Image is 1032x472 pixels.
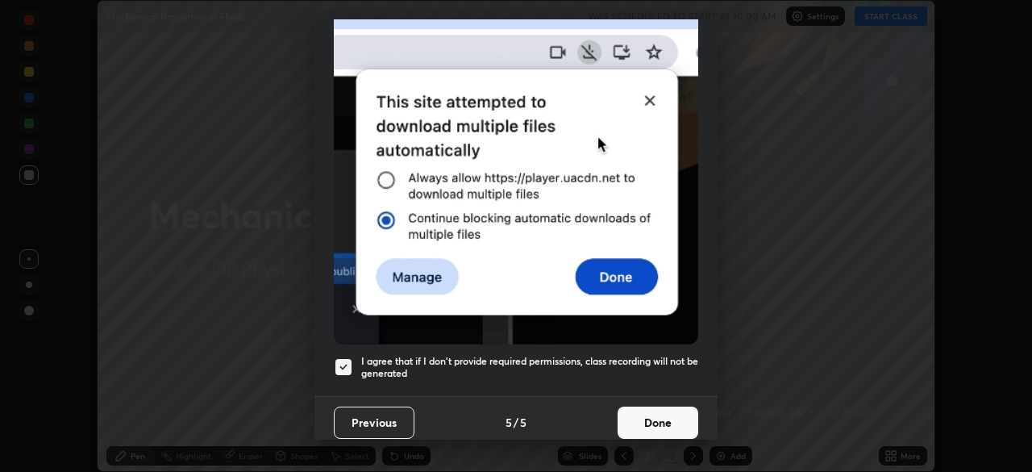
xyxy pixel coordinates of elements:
h4: / [514,414,518,431]
h4: 5 [506,414,512,431]
h4: 5 [520,414,526,431]
button: Done [618,407,698,439]
button: Previous [334,407,414,439]
h5: I agree that if I don't provide required permissions, class recording will not be generated [361,355,698,380]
